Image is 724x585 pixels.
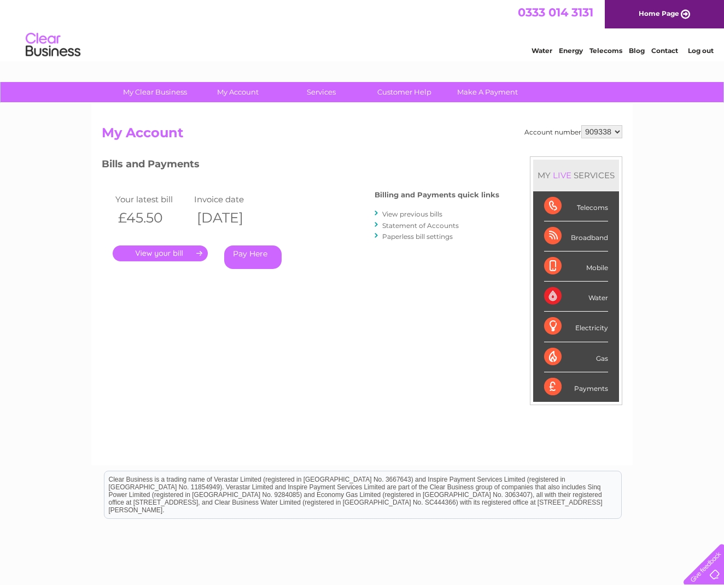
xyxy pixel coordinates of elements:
[544,251,608,282] div: Mobile
[102,156,499,175] h3: Bills and Payments
[544,191,608,221] div: Telecoms
[518,5,593,19] a: 0333 014 3131
[191,207,270,229] th: [DATE]
[382,232,453,241] a: Paperless bill settings
[25,28,81,62] img: logo.png
[375,191,499,199] h4: Billing and Payments quick links
[442,82,533,102] a: Make A Payment
[688,46,714,55] a: Log out
[113,245,208,261] a: .
[191,192,270,207] td: Invoice date
[224,245,282,269] a: Pay Here
[104,6,621,53] div: Clear Business is a trading name of Verastar Limited (registered in [GEOGRAPHIC_DATA] No. 3667643...
[113,207,191,229] th: £45.50
[544,282,608,312] div: Water
[544,342,608,372] div: Gas
[533,160,619,191] div: MY SERVICES
[113,192,191,207] td: Your latest bill
[524,125,622,138] div: Account number
[276,82,366,102] a: Services
[532,46,552,55] a: Water
[544,312,608,342] div: Electricity
[551,170,574,180] div: LIVE
[559,46,583,55] a: Energy
[544,221,608,251] div: Broadband
[110,82,200,102] a: My Clear Business
[359,82,449,102] a: Customer Help
[382,210,442,218] a: View previous bills
[629,46,645,55] a: Blog
[102,125,622,146] h2: My Account
[193,82,283,102] a: My Account
[544,372,608,402] div: Payments
[589,46,622,55] a: Telecoms
[382,221,459,230] a: Statement of Accounts
[651,46,678,55] a: Contact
